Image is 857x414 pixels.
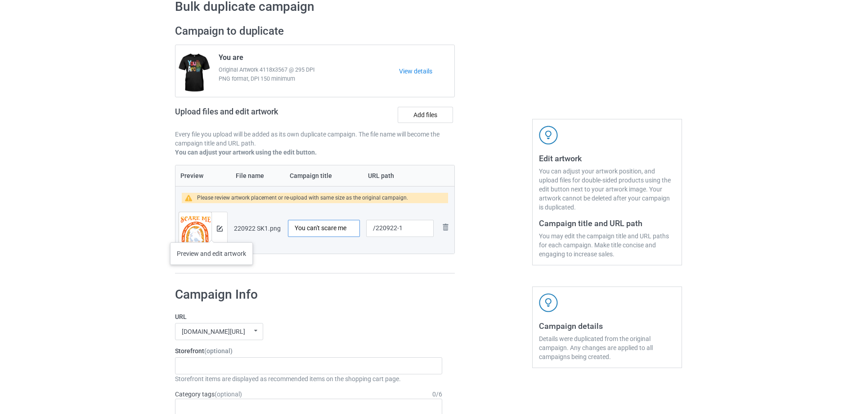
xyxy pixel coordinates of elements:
th: Campaign title [285,165,363,186]
a: View details [399,67,454,76]
div: Storefront items are displayed as recommended items on the shopping cart page. [175,374,442,383]
div: 220922 SK1.png [234,224,282,233]
div: 0 / 6 [432,390,442,399]
label: URL [175,312,442,321]
div: Please review artwork placement or re-upload with same size as the original campaign. [197,193,408,203]
span: Original Artwork 4118x3567 @ 295 DPI [219,65,399,74]
img: svg+xml;base64,PD94bWwgdmVyc2lvbj0iMS4wIiBlbmNvZGluZz0iVVRGLTgiPz4KPHN2ZyB3aWR0aD0iMTRweCIgaGVpZ2... [217,226,223,232]
th: File name [231,165,285,186]
span: PNG format, DPI 150 minimum [219,74,399,83]
img: svg+xml;base64,PD94bWwgdmVyc2lvbj0iMS4wIiBlbmNvZGluZz0iVVRGLTgiPz4KPHN2ZyB3aWR0aD0iNDJweCIgaGVpZ2... [539,126,558,145]
span: (optional) [204,347,233,355]
h3: Campaign title and URL path [539,218,675,228]
h3: Edit artwork [539,153,675,164]
p: Every file you upload will be added as its own duplicate campaign. The file name will become the ... [175,130,455,148]
img: svg+xml;base64,PD94bWwgdmVyc2lvbj0iMS4wIiBlbmNvZGluZz0iVVRGLTgiPz4KPHN2ZyB3aWR0aD0iMjhweCIgaGVpZ2... [440,222,451,232]
img: original.png [179,212,211,254]
h1: Campaign Info [175,287,442,303]
b: You can adjust your artwork using the edit button. [175,149,317,156]
h2: Upload files and edit artwork [175,107,343,123]
span: You are [219,53,243,65]
span: (optional) [215,391,242,398]
img: warning [185,195,197,201]
label: Category tags [175,390,242,399]
img: svg+xml;base64,PD94bWwgdmVyc2lvbj0iMS4wIiBlbmNvZGluZz0iVVRGLTgiPz4KPHN2ZyB3aWR0aD0iNDJweCIgaGVpZ2... [539,293,558,312]
div: Details were duplicated from the original campaign. Any changes are applied to all campaigns bein... [539,334,675,361]
th: Preview [175,165,231,186]
div: Preview and edit artwork [170,242,253,265]
div: You may edit the campaign title and URL paths for each campaign. Make title concise and engaging ... [539,232,675,259]
h3: Campaign details [539,321,675,331]
th: URL path [363,165,437,186]
div: [DOMAIN_NAME][URL] [182,328,245,335]
label: Storefront [175,346,442,355]
h2: Campaign to duplicate [175,24,455,38]
label: Add files [398,107,453,123]
div: You can adjust your artwork position, and upload files for double-sided products using the edit b... [539,167,675,212]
